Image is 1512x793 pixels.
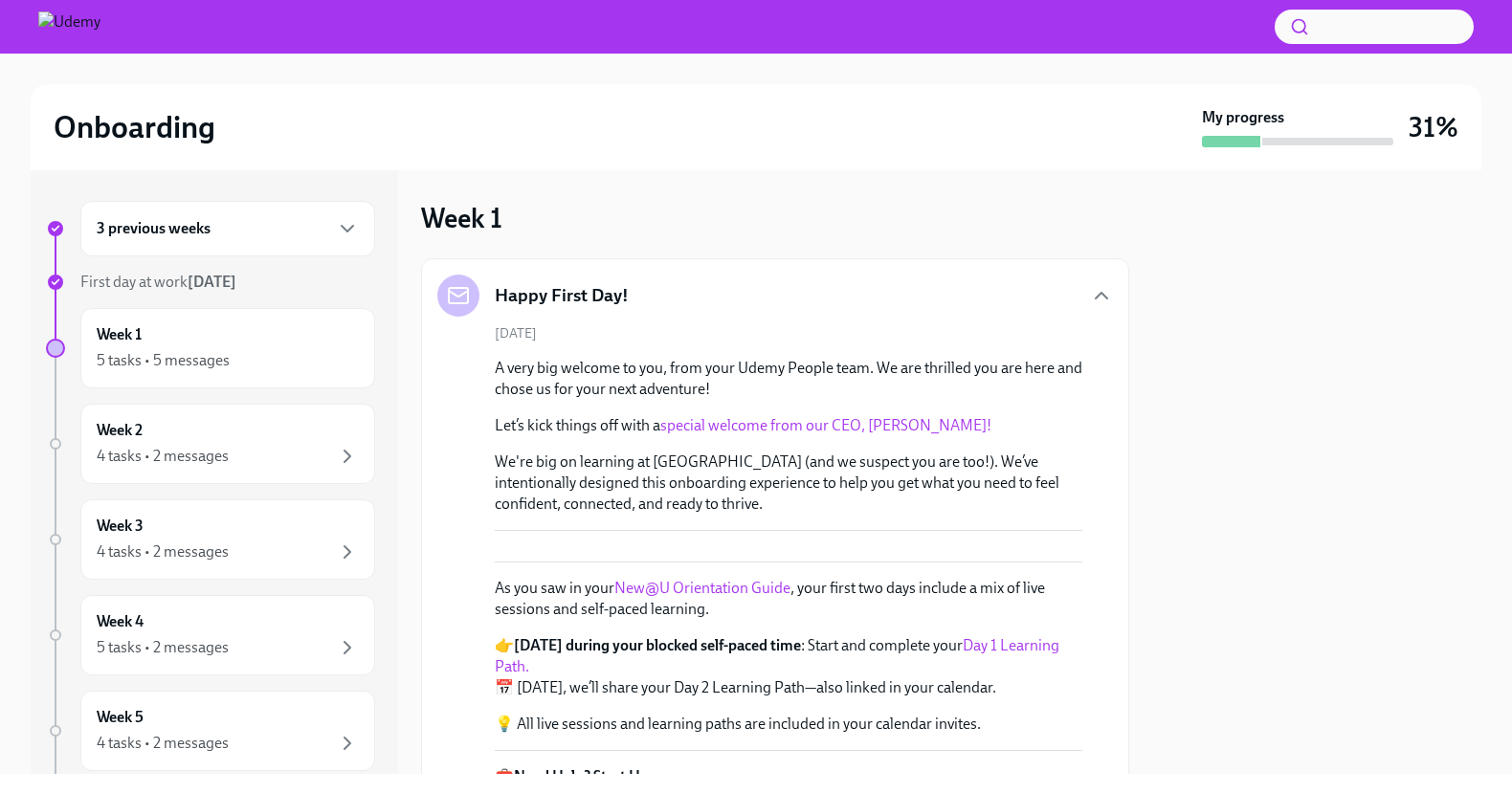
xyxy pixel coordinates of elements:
strong: My progress [1202,107,1284,128]
a: New@U Orientation Guide [614,579,790,597]
strong: Need Help? Start Here [514,767,661,785]
h3: 31% [1409,110,1458,144]
img: Udemy [38,11,100,42]
a: Week 54 tasks • 2 messages [46,691,375,771]
h6: 3 previous weeks [97,218,211,239]
strong: [DATE] during your blocked self-paced time [514,636,801,654]
h2: Onboarding [54,108,215,146]
div: 4 tasks • 2 messages [97,541,229,562]
p: We're big on learning at [GEOGRAPHIC_DATA] (and we suspect you are too!). We’ve intentionally des... [495,452,1082,515]
div: 5 tasks • 2 messages [97,637,229,658]
a: First day at work[DATE] [46,272,375,293]
div: 3 previous weeks [80,201,375,256]
a: special welcome from our CEO, [PERSON_NAME]! [660,416,991,434]
a: Week 24 tasks • 2 messages [46,404,375,484]
strong: [DATE] [188,273,236,291]
h5: Happy First Day! [495,283,629,308]
a: Week 15 tasks • 5 messages [46,308,375,388]
h3: Week 1 [421,201,502,235]
h6: Week 4 [97,611,144,632]
a: Week 45 tasks • 2 messages [46,595,375,675]
h6: Week 3 [97,516,144,537]
p: 💡 All live sessions and learning paths are included in your calendar invites. [495,714,1082,735]
p: A very big welcome to you, from your Udemy People team. We are thrilled you are here and chose us... [495,358,1082,400]
h6: Week 5 [97,707,144,728]
h6: Week 1 [97,324,142,345]
p: Let’s kick things off with a [495,415,1082,436]
div: 5 tasks • 5 messages [97,350,230,371]
div: 4 tasks • 2 messages [97,446,229,467]
p: 👉 : Start and complete your 📅 [DATE], we’ll share your Day 2 Learning Path—also linked in your ca... [495,635,1082,698]
div: 4 tasks • 2 messages [97,733,229,754]
a: Week 34 tasks • 2 messages [46,499,375,580]
span: First day at work [80,273,236,291]
span: [DATE] [495,324,537,342]
h6: Week 2 [97,420,143,441]
p: As you saw in your , your first two days include a mix of live sessions and self-paced learning. [495,578,1082,620]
